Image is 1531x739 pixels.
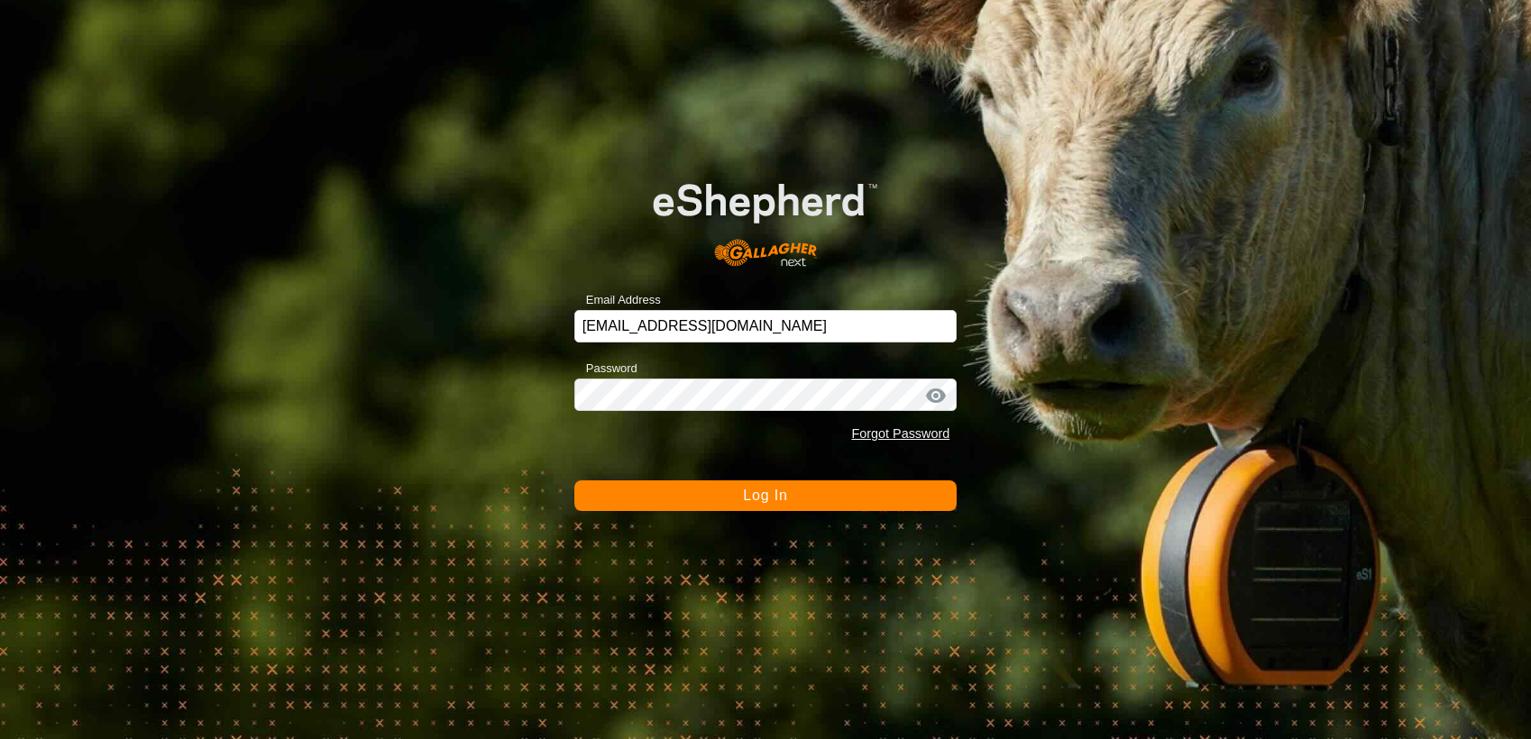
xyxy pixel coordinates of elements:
img: E-shepherd Logo [612,151,919,282]
span: Log In [743,488,787,503]
label: Password [574,360,637,378]
a: Forgot Password [851,426,949,441]
label: Email Address [574,291,661,309]
input: Email Address [574,310,958,342]
button: Log In [574,480,958,511]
